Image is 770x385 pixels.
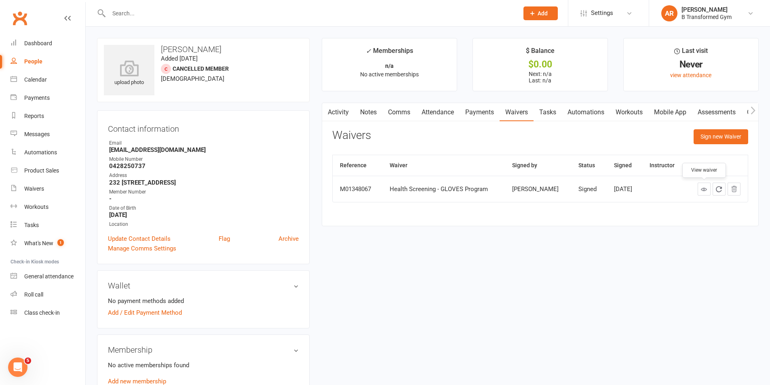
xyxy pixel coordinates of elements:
[11,162,85,180] a: Product Sales
[631,60,751,69] div: Never
[24,240,53,246] div: What's New
[460,103,500,122] a: Payments
[694,129,748,144] button: Sign new Waiver
[578,186,599,193] div: Signed
[109,156,299,163] div: Mobile Number
[538,10,548,17] span: Add
[11,89,85,107] a: Payments
[11,53,85,71] a: People
[681,6,732,13] div: [PERSON_NAME]
[109,188,299,196] div: Member Number
[333,155,382,176] th: Reference
[219,234,230,244] a: Flag
[24,76,47,83] div: Calendar
[109,211,299,219] strong: [DATE]
[57,239,64,246] span: 1
[11,125,85,143] a: Messages
[500,103,534,122] a: Waivers
[340,186,375,193] div: M01348067
[534,103,562,122] a: Tasks
[332,129,371,142] h3: Waivers
[526,46,555,60] div: $ Balance
[607,155,642,176] th: Signed
[108,234,171,244] a: Update Contact Details
[642,155,686,176] th: Instructor
[24,131,50,137] div: Messages
[108,296,299,306] li: No payment methods added
[109,195,299,202] strong: -
[173,65,229,72] span: Cancelled member
[591,4,613,22] span: Settings
[25,358,31,364] span: 5
[11,286,85,304] a: Roll call
[108,244,176,253] a: Manage Comms Settings
[24,113,44,119] div: Reports
[610,103,648,122] a: Workouts
[11,180,85,198] a: Waivers
[161,55,198,62] time: Added [DATE]
[106,8,513,19] input: Search...
[661,5,677,21] div: AR
[24,95,50,101] div: Payments
[24,40,52,46] div: Dashboard
[24,204,49,210] div: Workouts
[390,186,498,193] div: Health Screening - GLOVES Program
[366,47,371,55] i: ✓
[24,309,60,316] div: Class check-in
[11,267,85,286] a: General attendance kiosk mode
[692,103,741,122] a: Assessments
[385,63,394,69] strong: n/a
[382,103,416,122] a: Comms
[614,186,635,193] div: [DATE]
[109,162,299,170] strong: 0428250737
[480,60,600,69] div: $0.00
[24,273,74,280] div: General attendance
[11,71,85,89] a: Calendar
[24,185,44,192] div: Waivers
[366,46,413,61] div: Memberships
[8,358,27,377] iframe: Intercom live chat
[505,155,571,176] th: Signed by
[512,186,564,193] div: [PERSON_NAME]
[382,155,505,176] th: Waiver
[681,13,732,21] div: B Transformed Gym
[278,234,299,244] a: Archive
[108,378,166,385] a: Add new membership
[11,216,85,234] a: Tasks
[24,291,43,298] div: Roll call
[24,149,57,156] div: Automations
[108,345,299,354] h3: Membership
[11,34,85,53] a: Dashboard
[109,172,299,179] div: Address
[109,221,299,228] div: Location
[24,222,39,228] div: Tasks
[11,107,85,125] a: Reports
[523,6,558,20] button: Add
[108,281,299,290] h3: Wallet
[670,72,711,78] a: view attendance
[104,45,303,54] h3: [PERSON_NAME]
[108,308,182,318] a: Add / Edit Payment Method
[108,360,299,370] p: No active memberships found
[109,146,299,154] strong: [EMAIL_ADDRESS][DOMAIN_NAME]
[24,58,42,65] div: People
[104,60,154,87] div: upload photo
[161,75,224,82] span: [DEMOGRAPHIC_DATA]
[354,103,382,122] a: Notes
[648,103,692,122] a: Mobile App
[674,46,708,60] div: Last visit
[322,103,354,122] a: Activity
[562,103,610,122] a: Automations
[24,167,59,174] div: Product Sales
[10,8,30,28] a: Clubworx
[11,198,85,216] a: Workouts
[109,179,299,186] strong: 232 [STREET_ADDRESS]
[109,204,299,212] div: Date of Birth
[109,139,299,147] div: Email
[360,71,419,78] span: No active memberships
[480,71,600,84] p: Next: n/a Last: n/a
[416,103,460,122] a: Attendance
[571,155,607,176] th: Status
[11,143,85,162] a: Automations
[11,234,85,252] a: What's New1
